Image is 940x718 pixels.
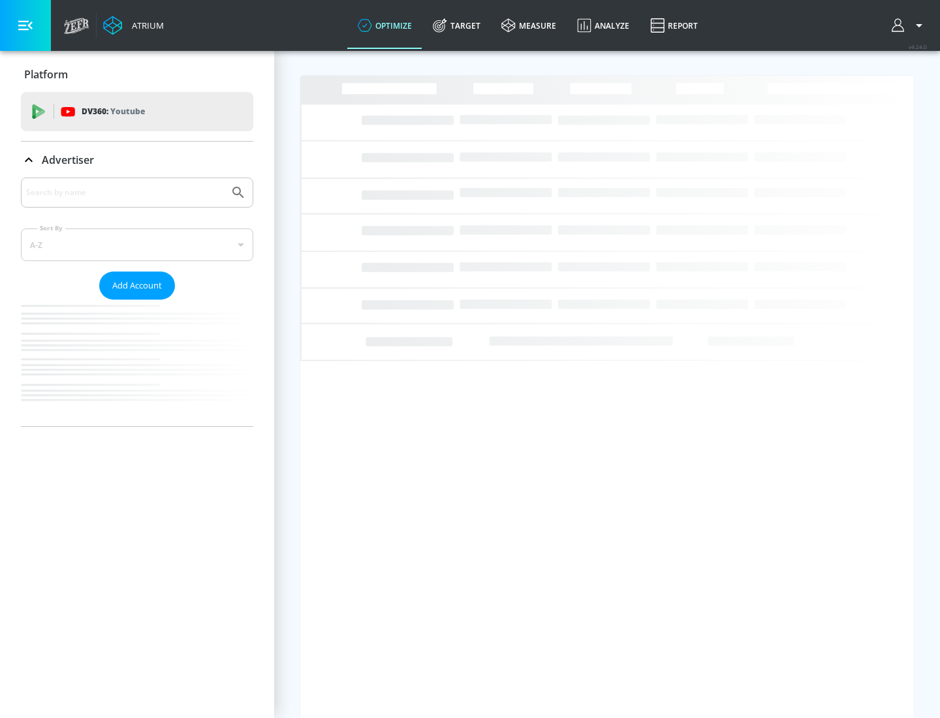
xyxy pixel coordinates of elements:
p: Platform [24,67,68,82]
nav: list of Advertiser [21,300,253,426]
a: Target [422,2,491,49]
a: optimize [347,2,422,49]
p: Advertiser [42,153,94,167]
a: measure [491,2,567,49]
div: Atrium [127,20,164,31]
p: DV360: [82,104,145,119]
a: Analyze [567,2,640,49]
div: Advertiser [21,178,253,426]
input: Search by name [26,184,224,201]
label: Sort By [37,224,65,232]
div: Advertiser [21,142,253,178]
div: A-Z [21,228,253,261]
a: Report [640,2,708,49]
p: Youtube [110,104,145,118]
div: Platform [21,56,253,93]
span: Add Account [112,278,162,293]
div: DV360: Youtube [21,92,253,131]
button: Add Account [99,272,175,300]
span: v 4.24.0 [909,43,927,50]
a: Atrium [103,16,164,35]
